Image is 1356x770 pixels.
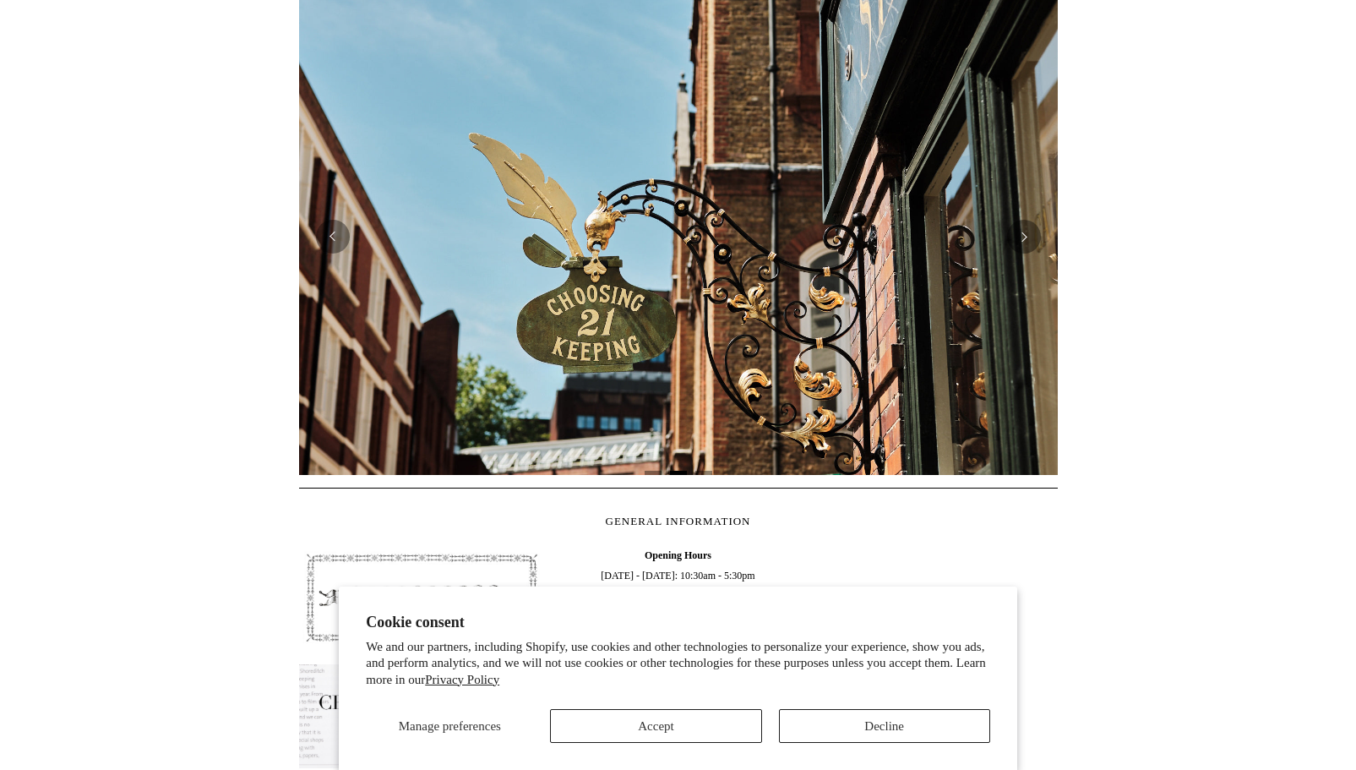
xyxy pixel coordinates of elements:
button: Page 3 [695,471,712,475]
button: Page 1 [645,471,662,475]
button: Manage preferences [366,709,533,743]
button: Accept [550,709,761,743]
img: pf-4db91bb9--1305-Newsletter-Button_1200x.jpg [299,545,544,650]
b: Opening Hours [645,549,711,561]
button: Decline [779,709,990,743]
button: Page 2 [670,471,687,475]
span: Manage preferences [399,719,501,733]
h2: Cookie consent [366,614,990,631]
span: GENERAL INFORMATION [606,515,751,527]
a: Privacy Policy [425,673,499,686]
img: pf-635a2b01-aa89-4342-bbcd-4371b60f588c--In-the-press-Button_1200x.jpg [299,664,544,769]
button: Previous [316,220,350,254]
span: [DATE] - [DATE]: 10:30am - 5:30pm [DATE]: 10.30am - 6pm [DATE]: 11.30am - 5.30pm 020 7613 3842 [555,545,800,707]
button: Next [1007,220,1041,254]
p: We and our partners, including Shopify, use cookies and other technologies to personalize your ex... [366,639,990,689]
